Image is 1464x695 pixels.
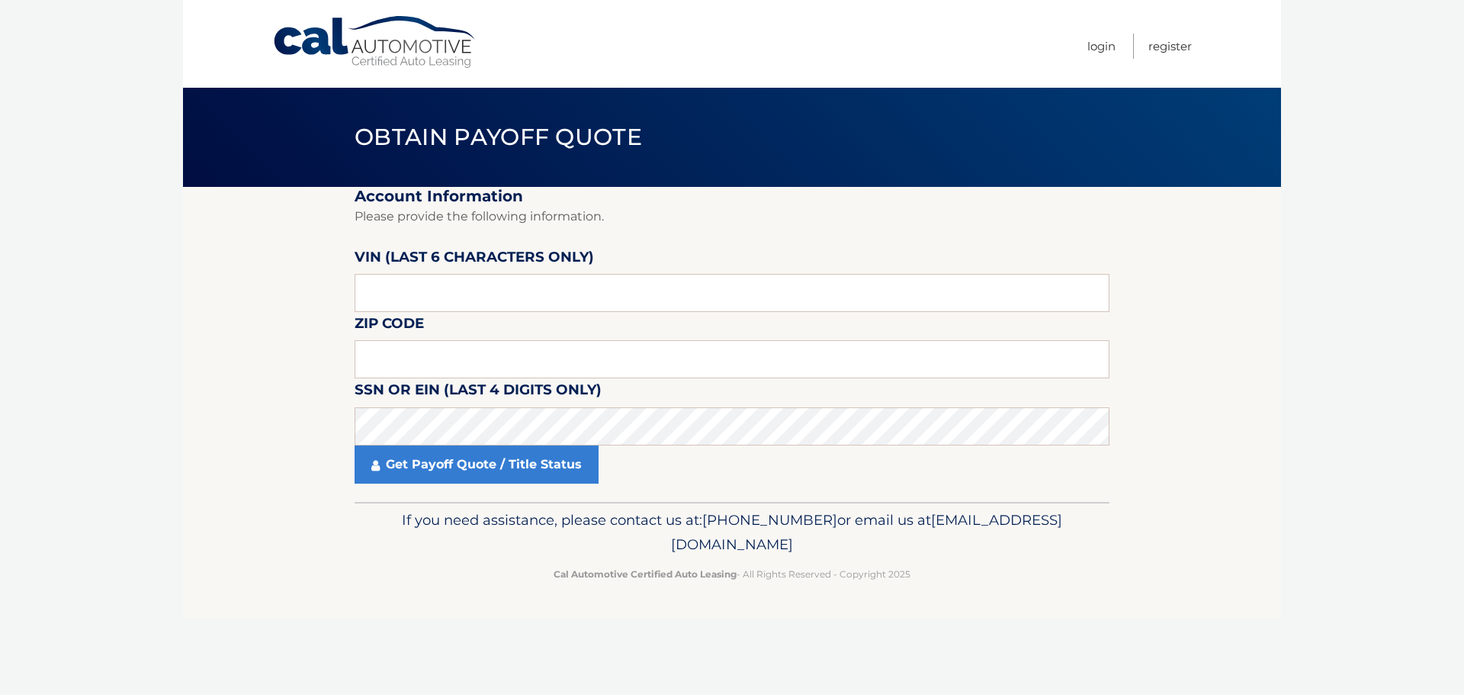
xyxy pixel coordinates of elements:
h2: Account Information [355,187,1109,206]
p: If you need assistance, please contact us at: or email us at [364,508,1100,557]
p: Please provide the following information. [355,206,1109,227]
a: Cal Automotive [272,15,478,69]
label: Zip Code [355,312,424,340]
label: SSN or EIN (last 4 digits only) [355,378,602,407]
a: Login [1087,34,1116,59]
a: Register [1148,34,1192,59]
span: Obtain Payoff Quote [355,123,642,151]
label: VIN (last 6 characters only) [355,246,594,274]
a: Get Payoff Quote / Title Status [355,446,599,484]
strong: Cal Automotive Certified Auto Leasing [554,568,737,580]
p: - All Rights Reserved - Copyright 2025 [364,566,1100,582]
span: [PHONE_NUMBER] [702,511,837,529]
